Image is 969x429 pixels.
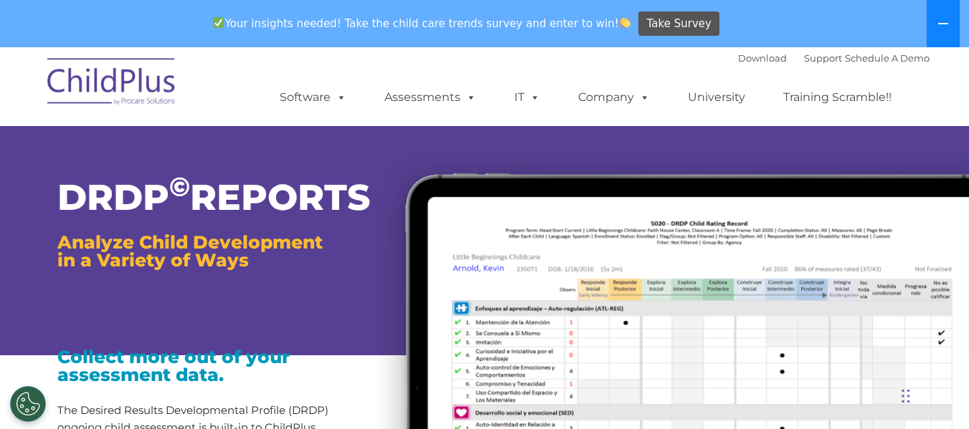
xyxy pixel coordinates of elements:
a: Company [564,83,664,112]
span: Your insights needed! Take the child care trends survey and enter to win! [207,9,637,37]
span: Analyze Child Development [57,231,323,253]
button: Cookies Settings [10,386,46,422]
a: Take Survey [638,11,719,37]
iframe: Chat Widget [734,274,969,429]
a: Support [804,52,842,64]
font: | [738,52,930,64]
img: 👏 [620,17,630,28]
a: Software [265,83,361,112]
a: IT [500,83,554,112]
img: ChildPlus by Procare Solutions [40,48,184,120]
h3: Collect more out of your assessment data. [57,348,347,384]
a: University [673,83,760,112]
sup: © [169,170,190,203]
div: Drag [902,375,910,418]
span: in a Variety of Ways [57,249,249,271]
h1: DRDP REPORTS [57,180,347,216]
a: Download [738,52,787,64]
a: Assessments [370,83,491,112]
img: ✅ [213,17,224,28]
a: Training Scramble!! [769,83,906,112]
a: Schedule A Demo [845,52,930,64]
span: Take Survey [647,11,712,37]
